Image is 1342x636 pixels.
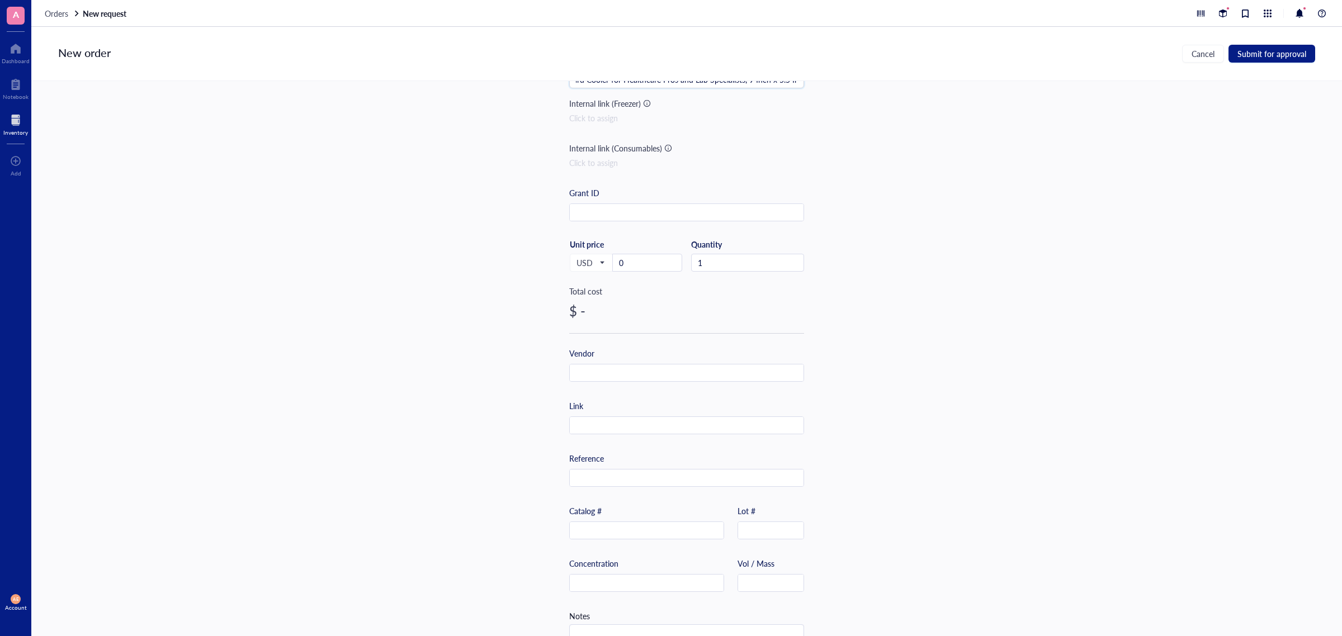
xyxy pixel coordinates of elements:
[569,302,804,320] div: $ -
[569,97,641,110] div: Internal link (Freezer)
[3,129,28,136] div: Inventory
[569,452,604,464] div: Reference
[569,112,804,124] div: Click to assign
[569,400,583,412] div: Link
[569,347,594,359] div: Vendor
[45,8,68,19] span: Orders
[3,75,29,100] a: Notebook
[45,8,81,18] a: Orders
[3,111,28,136] a: Inventory
[738,505,755,517] div: Lot #
[569,187,599,199] div: Grant ID
[569,610,590,622] div: Notes
[569,285,804,297] div: Total cost
[3,93,29,100] div: Notebook
[1192,49,1215,58] span: Cancel
[13,596,18,601] span: AE
[1182,45,1224,63] button: Cancel
[58,45,111,63] div: New order
[13,7,19,21] span: A
[2,58,30,64] div: Dashboard
[1228,45,1315,63] button: Submit for approval
[2,40,30,64] a: Dashboard
[11,170,21,177] div: Add
[1237,49,1306,58] span: Submit for approval
[569,557,618,569] div: Concentration
[570,239,640,249] div: Unit price
[5,604,27,611] div: Account
[569,505,602,517] div: Catalog #
[738,557,774,569] div: Vol / Mass
[691,239,804,249] div: Quantity
[569,156,804,169] div: Click to assign
[577,258,604,268] span: USD
[83,8,129,18] a: New request
[569,142,662,154] div: Internal link (Consumables)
